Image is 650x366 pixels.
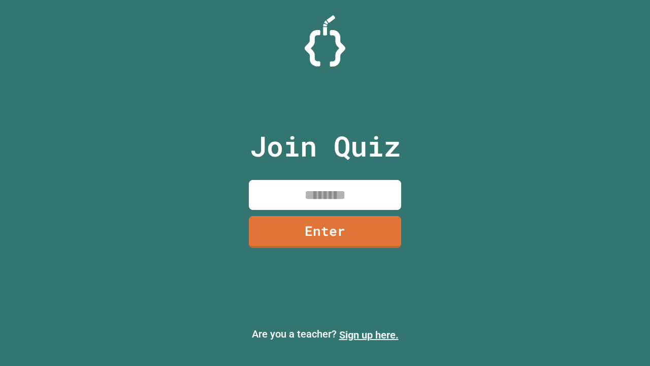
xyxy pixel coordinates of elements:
p: Join Quiz [250,125,401,167]
a: Sign up here. [339,329,399,341]
iframe: chat widget [607,325,640,356]
img: Logo.svg [305,15,345,67]
iframe: chat widget [566,281,640,324]
p: Are you a teacher? [8,326,642,343]
a: Enter [249,216,401,248]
